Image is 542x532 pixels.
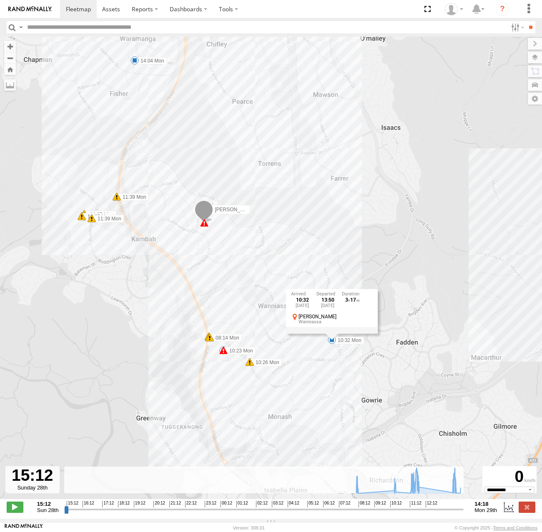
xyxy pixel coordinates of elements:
[332,337,364,344] label: 10:32 Mon
[83,501,94,507] span: 16:12
[339,501,351,507] span: 07:12
[236,501,248,507] span: 01:12
[223,347,256,355] label: 10:23 Mon
[4,52,16,64] button: Zoom out
[442,3,466,15] div: Helen Mason
[169,501,181,507] span: 21:12
[221,501,232,507] span: 00:12
[350,297,359,303] span: 17
[205,501,216,507] span: 23:12
[7,502,23,512] label: Play/Stop
[454,525,537,530] div: © Copyright 2025 -
[37,507,59,513] span: Sun 28th Sep 2025
[474,507,497,513] span: Mon 29th Sep 2025
[5,524,43,532] a: Visit our Website
[67,501,78,507] span: 15:12
[359,501,370,507] span: 08:12
[374,501,386,507] span: 09:12
[185,501,197,507] span: 22:12
[316,297,339,303] div: 13:50
[345,297,351,303] span: 3
[4,79,16,91] label: Measure
[528,93,542,105] label: Map Settings
[291,303,314,308] div: [DATE]
[519,502,535,512] label: Close
[410,501,422,507] span: 11:12
[508,21,526,33] label: Search Filter Options
[4,41,16,52] button: Zoom in
[134,501,146,507] span: 19:12
[4,64,16,75] button: Zoom Home
[307,501,319,507] span: 05:12
[250,359,282,366] label: 10:26 Mon
[256,501,268,507] span: 02:12
[484,467,535,487] div: 0
[299,320,373,325] div: Wanniassa
[291,297,314,303] div: 10:32
[92,215,124,222] label: 11:39 Mon
[323,501,335,507] span: 06:12
[117,193,149,201] label: 11:39 Mon
[102,501,114,507] span: 17:12
[390,501,402,507] span: 10:12
[153,501,165,507] span: 20:12
[272,501,284,507] span: 03:12
[200,219,208,227] div: 6
[426,501,437,507] span: 12:12
[316,303,339,308] div: [DATE]
[233,525,265,530] div: Version: 308.01
[209,333,241,341] label: 08:14 Mon
[210,334,242,342] label: 08:14 Mon
[135,57,167,65] label: 14:04 Mon
[215,206,256,212] span: [PERSON_NAME]
[474,501,497,507] strong: 14:18
[18,21,24,33] label: Search Query
[84,211,116,218] label: 11:35 Mon
[496,2,509,16] i: ?
[299,314,373,319] div: [PERSON_NAME]
[288,501,299,507] span: 04:12
[37,501,59,507] strong: 15:12
[118,501,130,507] span: 18:12
[493,525,537,530] a: Terms and Conditions
[8,6,52,12] img: rand-logo.svg
[82,213,114,220] label: 11:35 Mon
